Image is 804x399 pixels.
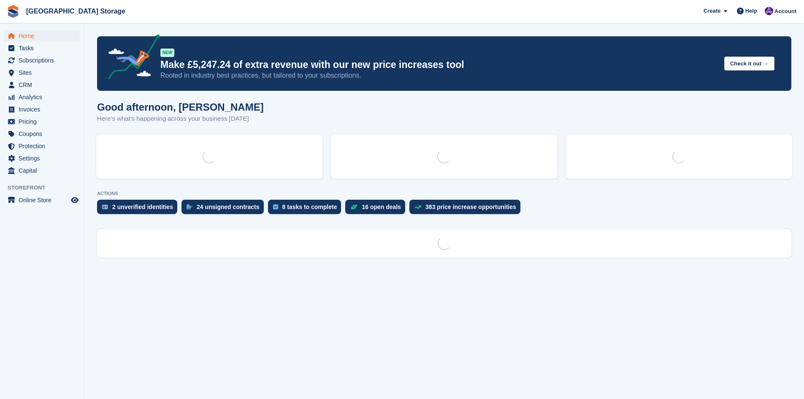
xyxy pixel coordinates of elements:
[765,7,773,15] img: Hollie Harvey
[362,204,401,210] div: 16 open deals
[160,59,717,71] p: Make £5,247.24 of extra revenue with our new price increases tool
[4,128,80,140] a: menu
[745,7,757,15] span: Help
[160,49,174,57] div: NEW
[4,116,80,128] a: menu
[268,200,346,218] a: 8 tasks to complete
[19,103,69,115] span: Invoices
[97,200,181,218] a: 2 unverified identities
[19,128,69,140] span: Coupons
[70,195,80,205] a: Preview store
[19,79,69,91] span: CRM
[23,4,129,18] a: [GEOGRAPHIC_DATA] Storage
[97,191,791,196] p: ACTIONS
[4,42,80,54] a: menu
[19,116,69,128] span: Pricing
[19,67,69,79] span: Sites
[4,30,80,42] a: menu
[19,30,69,42] span: Home
[197,204,260,210] div: 24 unsigned contracts
[19,152,69,164] span: Settings
[350,204,357,210] img: deal-1b604bf984904fb50ccaf53a9ad4b4a5d6e5aea283cecdc64d6e3604feb123c2.svg
[4,165,80,176] a: menu
[4,79,80,91] a: menu
[7,5,19,18] img: stora-icon-8386f47178a22dfd0bd8f6a31ec36ba5ce8667c1dd55bd0f319d3a0aa187defe.svg
[425,204,516,210] div: 383 price increase opportunities
[4,67,80,79] a: menu
[4,140,80,152] a: menu
[19,91,69,103] span: Analytics
[4,54,80,66] a: menu
[4,152,80,164] a: menu
[19,194,69,206] span: Online Store
[8,184,84,192] span: Storefront
[704,7,720,15] span: Create
[409,200,525,218] a: 383 price increase opportunities
[273,204,278,209] img: task-75834270c22a3079a89374b754ae025e5fb1db73e45f91037f5363f120a921f8.svg
[4,91,80,103] a: menu
[112,204,173,210] div: 2 unverified identities
[19,42,69,54] span: Tasks
[19,54,69,66] span: Subscriptions
[724,57,774,71] button: Check it out →
[282,204,337,210] div: 8 tasks to complete
[97,114,264,124] p: Here's what's happening across your business [DATE]
[774,7,796,16] span: Account
[181,200,268,218] a: 24 unsigned contracts
[345,200,409,218] a: 16 open deals
[97,101,264,113] h1: Good afternoon, [PERSON_NAME]
[101,34,160,82] img: price-adjustments-announcement-icon-8257ccfd72463d97f412b2fc003d46551f7dbcb40ab6d574587a9cd5c0d94...
[187,204,192,209] img: contract_signature_icon-13c848040528278c33f63329250d36e43548de30e8caae1d1a13099fd9432cc5.svg
[19,165,69,176] span: Capital
[19,140,69,152] span: Protection
[102,204,108,209] img: verify_identity-adf6edd0f0f0b5bbfe63781bf79b02c33cf7c696d77639b501bdc392416b5a36.svg
[414,205,421,209] img: price_increase_opportunities-93ffe204e8149a01c8c9dc8f82e8f89637d9d84a8eef4429ea346261dce0b2c0.svg
[4,103,80,115] a: menu
[160,71,717,80] p: Rooted in industry best practices, but tailored to your subscriptions.
[4,194,80,206] a: menu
